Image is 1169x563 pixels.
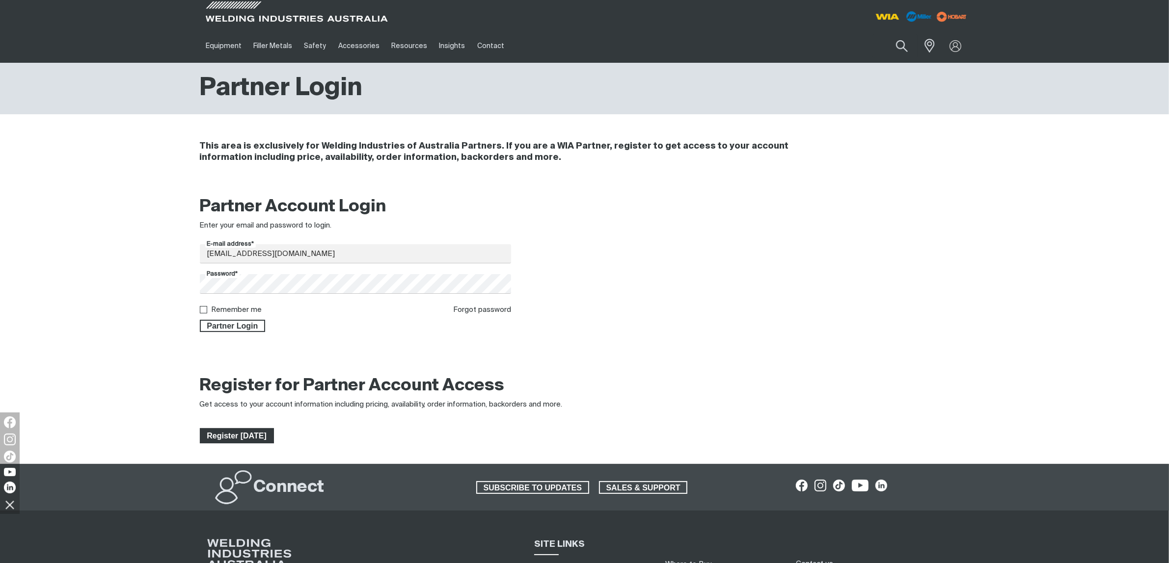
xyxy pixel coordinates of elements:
[433,29,471,63] a: Insights
[200,73,363,104] h1: Partner Login
[477,481,588,494] span: SUBSCRIBE TO UPDATES
[885,34,919,57] button: Search products
[212,306,262,313] label: Remember me
[599,481,688,494] a: SALES & SUPPORT
[254,477,325,498] h2: Connect
[332,29,385,63] a: Accessories
[200,375,505,397] h2: Register for Partner Account Access
[200,428,274,444] a: Register Today
[1,496,18,513] img: hide socials
[476,481,589,494] a: SUBSCRIBE TO UPDATES
[600,481,687,494] span: SALES & SUPPORT
[385,29,433,63] a: Resources
[200,141,839,163] h4: This area is exclusively for Welding Industries of Australia Partners. If you are a WIA Partner, ...
[4,451,16,462] img: TikTok
[471,29,510,63] a: Contact
[200,29,777,63] nav: Main
[453,306,511,313] a: Forgot password
[200,320,266,333] button: Partner Login
[4,468,16,476] img: YouTube
[298,29,332,63] a: Safety
[534,540,585,549] span: SITE LINKS
[4,416,16,428] img: Facebook
[4,434,16,445] img: Instagram
[200,401,563,408] span: Get access to your account information including pricing, availability, order information, backor...
[4,482,16,493] img: LinkedIn
[872,34,918,57] input: Product name or item number...
[200,29,247,63] a: Equipment
[200,196,512,218] h2: Partner Account Login
[201,428,273,444] span: Register [DATE]
[934,9,970,24] img: miller
[200,220,512,231] div: Enter your email and password to login.
[247,29,298,63] a: Filler Metals
[201,320,265,333] span: Partner Login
